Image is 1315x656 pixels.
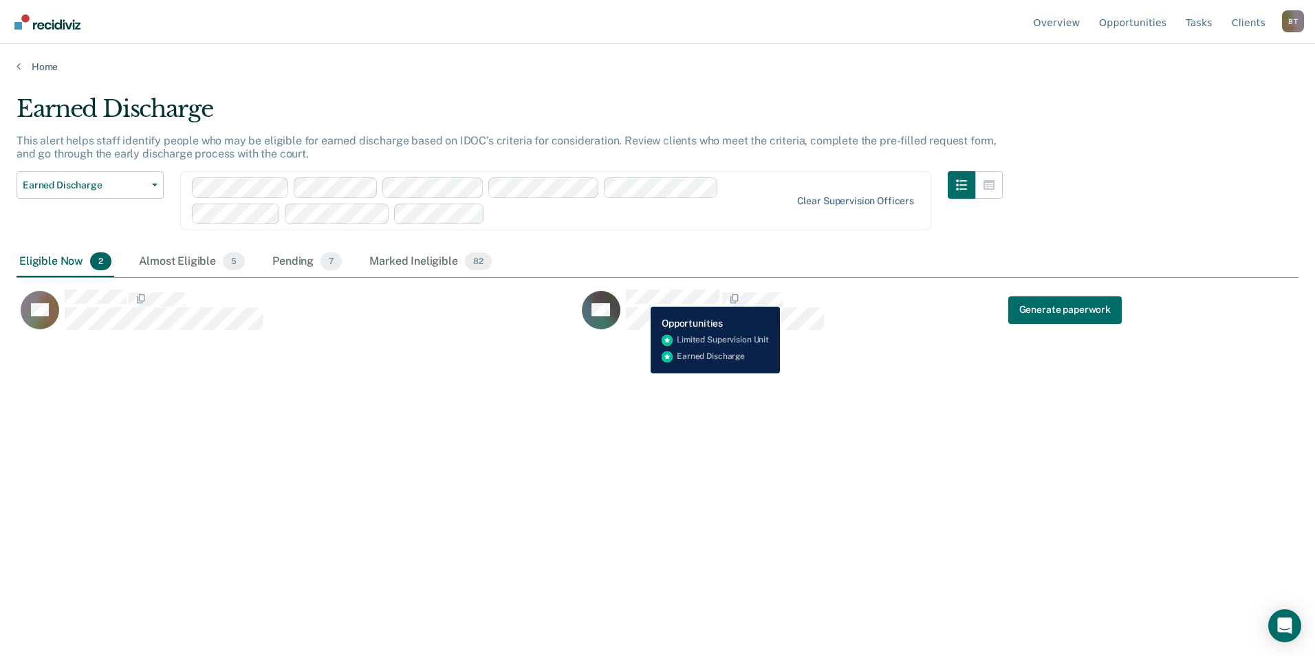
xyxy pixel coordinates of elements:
[578,289,1139,344] div: CaseloadOpportunityCell-150246
[465,252,492,270] span: 82
[797,195,914,207] div: Clear supervision officers
[1282,10,1304,32] button: Profile dropdown button
[17,247,114,277] div: Eligible Now2
[14,14,80,30] img: Recidiviz
[367,247,494,277] div: Marked Ineligible82
[17,95,1003,134] div: Earned Discharge
[17,289,578,344] div: CaseloadOpportunityCell-99775
[17,61,1298,73] a: Home
[23,179,146,191] span: Earned Discharge
[223,252,245,270] span: 5
[90,252,111,270] span: 2
[320,252,342,270] span: 7
[1008,296,1122,323] button: Generate paperwork
[17,171,164,199] button: Earned Discharge
[136,247,248,277] div: Almost Eligible5
[1008,296,1122,323] a: Navigate to form link
[270,247,345,277] div: Pending7
[1282,10,1304,32] div: B T
[1268,609,1301,642] div: Open Intercom Messenger
[17,134,997,160] p: This alert helps staff identify people who may be eligible for earned discharge based on IDOC’s c...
